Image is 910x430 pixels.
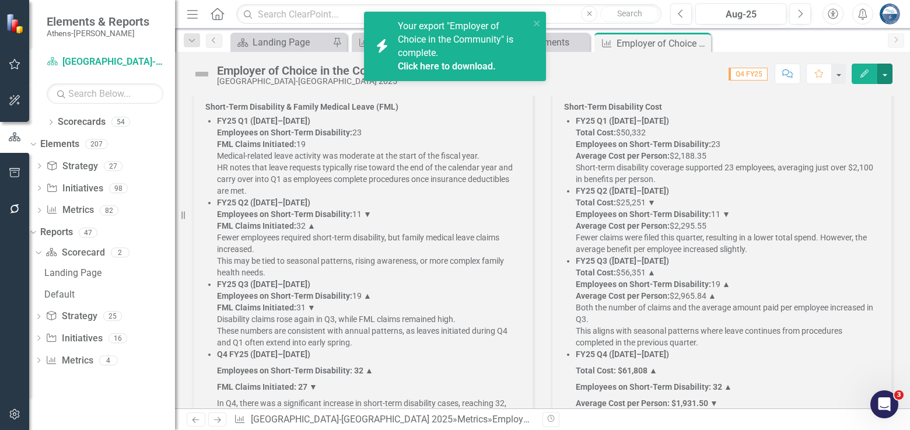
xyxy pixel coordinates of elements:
a: Strategy [45,310,97,323]
strong: Employees on Short-Term Disability: 32 ▲ [217,366,373,375]
div: [GEOGRAPHIC_DATA]-[GEOGRAPHIC_DATA] 2025 [217,77,412,86]
a: Metrics [457,414,488,425]
div: 54 [111,117,130,127]
strong: Employees on Short-Term Disability: [576,139,711,149]
span: Elements & Reports [47,15,149,29]
strong: FML Claims Initiated: [217,303,296,312]
strong: Employees on Short-Term Disability: [217,128,352,137]
strong: Employees on Short-Term Disability: [217,209,352,219]
a: [GEOGRAPHIC_DATA]-[GEOGRAPHIC_DATA] 2025 [251,414,453,425]
input: Search ClearPoint... [236,4,661,25]
div: Employer of Choice in the Community [492,414,647,425]
div: 82 [100,205,118,215]
p: 19 ▲ 31 ▼ Disability claims rose again in Q3, while FML claims remained high. These numbers are c... [217,278,521,348]
div: Default [44,289,175,300]
a: Strategy [46,160,97,173]
span: Q4 FY25 [729,68,768,81]
strong: Average Cost per Person: $1,931.50 ▼ [576,398,718,408]
span: 3 [894,390,904,400]
a: Default [41,285,175,304]
div: 47 [79,228,97,237]
a: Metrics [46,204,93,217]
div: Employer of Choice in the Community [617,36,708,51]
a: [GEOGRAPHIC_DATA]-[GEOGRAPHIC_DATA] 2025 [47,55,163,69]
strong: FY25 Q1 ([DATE]–[DATE]) [576,116,669,125]
strong: Total Cost: [576,198,616,207]
strong: Employees on Short-Term Disability: [576,279,711,289]
strong: Short-Term Disability Cost [564,102,662,111]
div: Aug-25 [699,8,782,22]
strong: FY25 Q3 ([DATE]–[DATE]) [576,256,669,265]
div: » » [234,413,534,426]
strong: Employees on Short-Term Disability: [576,209,711,219]
button: Search [600,6,659,22]
div: 207 [85,139,108,149]
strong: FML Claims Initiated: [217,221,296,230]
p: 11 ▼ 32 ▲ Fewer employees required short-term disability, but family medical leave claims increas... [217,197,521,278]
img: Not Defined [192,65,211,83]
a: Landing Page [233,35,330,50]
a: Initiatives [45,332,102,345]
span: Search [617,9,642,18]
strong: FY25 Q1 ([DATE]–[DATE]) [217,116,310,125]
strong: Employees on Short-Term Disability: 32 ▲ [576,382,732,391]
input: Search Below... [47,83,163,104]
div: 4 [99,355,118,365]
img: ClearPoint Strategy [6,13,26,34]
strong: Average Cost per Person: [576,221,670,230]
a: Initiatives [46,182,103,195]
a: Landing Page [41,264,175,282]
strong: FY25 Q2 ([DATE]–[DATE]) [576,186,669,195]
a: Scorecards [58,116,106,129]
strong: FY25 Q2 ([DATE]–[DATE]) [217,198,310,207]
span: Your export "Employer of Choice in the Community" is complete. [398,20,527,73]
strong: Total Cost: [576,128,616,137]
strong: FY25 Q3 ([DATE]–[DATE]) [217,279,310,289]
strong: Total Cost: $61,808 ▲ [576,366,657,375]
button: close [533,16,541,30]
strong: Total Cost: [576,268,616,277]
div: Landing Page [253,35,330,50]
p: $50,332 23 $2,188.35 Short-term disability coverage supported 23 employees, averaging just over $... [576,115,880,185]
div: Landing Page [44,268,175,278]
strong: Short-Term Disability & Family Medical Leave (FML) [205,102,398,111]
div: Employer of Choice in the Community [217,64,412,77]
a: Click here to download. [398,61,496,72]
div: 2 [111,248,129,258]
iframe: Intercom live chat [870,390,898,418]
strong: FML Claims Initiated: 27 ▼ [217,382,317,391]
small: Athens-[PERSON_NAME] [47,29,149,38]
strong: Employees on Short-Term Disability: [217,291,352,300]
p: 23 19 Medical-related leave activity was moderate at the start of the fiscal year. HR notes that ... [217,115,521,197]
a: Elements [40,138,79,151]
a: Scorecard [45,246,104,260]
strong: Q4 FY25 ([DATE]–[DATE]) [217,349,310,359]
a: Reports [40,226,73,239]
a: Metrics [45,354,93,368]
strong: FML Claims Initiated: [217,139,296,149]
a: Manage Reports [355,35,466,50]
p: $25,251 ▼ 11 ▼ $2,295.55 Fewer claims were filed this quarter, resulting in a lower total spend. ... [576,185,880,255]
button: Aug-25 [695,4,786,25]
div: 16 [108,333,127,343]
p: $56,351 ▲ 19 ▲ $2,965.84 ▲ Both the number of claims and the average amount paid per employee inc... [576,255,880,348]
div: 98 [109,183,128,193]
div: 27 [104,161,123,171]
strong: Average Cost per Person: [576,291,670,300]
strong: FY25 Q4 ([DATE]–[DATE]) [576,349,669,359]
strong: Average Cost per Person: [576,151,670,160]
div: 25 [103,312,122,321]
img: Andy Minish [879,4,900,25]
